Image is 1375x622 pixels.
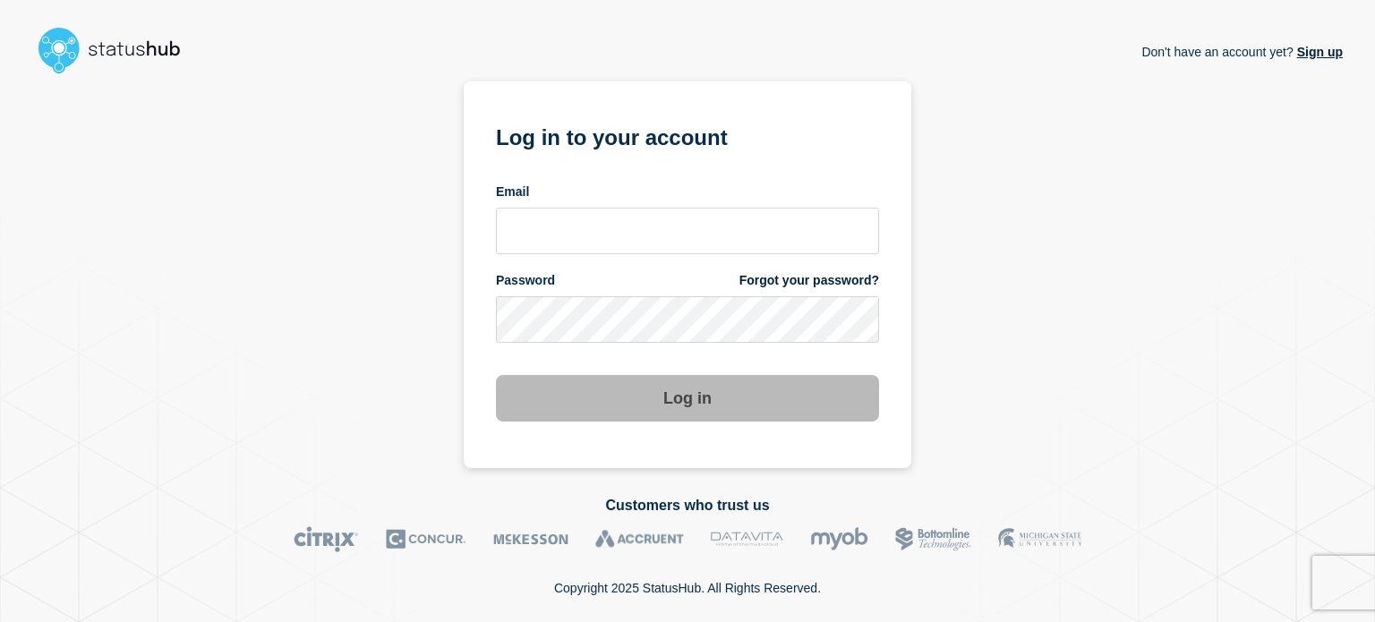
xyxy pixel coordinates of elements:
img: Accruent logo [595,526,684,552]
span: Password [496,272,555,289]
img: myob logo [810,526,868,552]
p: Copyright 2025 StatusHub. All Rights Reserved. [554,581,821,595]
img: StatusHub logo [32,21,202,79]
img: DataVita logo [711,526,783,552]
img: Bottomline logo [895,526,971,552]
img: MSU logo [998,526,1081,552]
span: Email [496,183,529,200]
a: Forgot your password? [739,272,879,289]
img: Citrix logo [294,526,359,552]
img: McKesson logo [493,526,568,552]
input: password input [496,296,879,343]
button: Log in [496,375,879,422]
a: Sign up [1294,45,1343,59]
h2: Customers who trust us [32,498,1343,514]
input: email input [496,208,879,254]
img: Concur logo [386,526,466,552]
h1: Log in to your account [496,119,879,152]
p: Don't have an account yet? [1141,30,1343,73]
